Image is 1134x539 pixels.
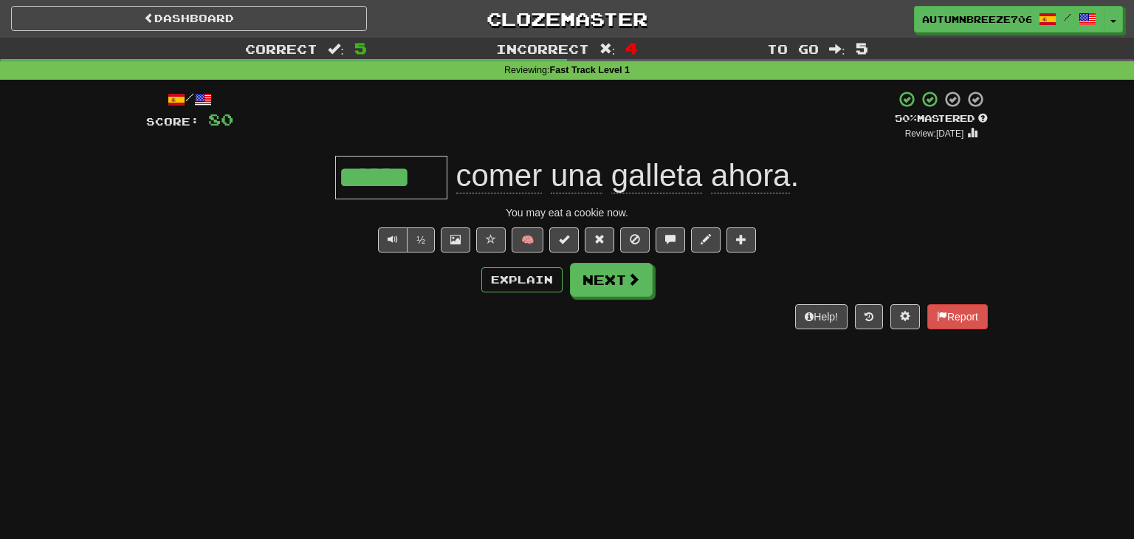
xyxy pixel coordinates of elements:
span: Incorrect [496,41,589,56]
span: Score: [146,115,199,128]
small: Review: [DATE] [905,128,964,139]
span: AutumnBreeze7066 [922,13,1031,26]
span: 4 [625,39,638,57]
button: 🧠 [512,227,543,253]
span: / [1064,12,1071,22]
button: Reset to 0% Mastered (alt+r) [585,227,614,253]
div: You may eat a cookie now. [146,205,988,220]
span: . [447,158,799,193]
span: galleta [611,158,703,193]
strong: Fast Track Level 1 [550,65,630,75]
button: Explain [481,267,563,292]
button: Round history (alt+y) [855,304,883,329]
button: Add to collection (alt+a) [726,227,756,253]
span: 80 [208,110,233,128]
div: Mastered [895,112,988,126]
span: 5 [354,39,367,57]
span: ahora [711,158,790,193]
span: comer [456,158,543,193]
div: / [146,90,233,109]
button: Show image (alt+x) [441,227,470,253]
button: Next [570,263,653,297]
button: Favorite sentence (alt+f) [476,227,506,253]
button: Discuss sentence (alt+u) [656,227,685,253]
button: ½ [407,227,435,253]
button: Play sentence audio (ctl+space) [378,227,408,253]
span: : [599,43,616,55]
span: 5 [856,39,868,57]
button: Ignore sentence (alt+i) [620,227,650,253]
a: Dashboard [11,6,367,31]
button: Set this sentence to 100% Mastered (alt+m) [549,227,579,253]
span: 50 % [895,112,917,124]
div: Text-to-speech controls [375,227,435,253]
span: : [829,43,845,55]
a: AutumnBreeze7066 / [914,6,1104,32]
span: : [328,43,344,55]
span: To go [767,41,819,56]
a: Clozemaster [389,6,745,32]
span: una [551,158,602,193]
button: Edit sentence (alt+d) [691,227,721,253]
button: Help! [795,304,848,329]
span: Correct [245,41,317,56]
button: Report [927,304,988,329]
